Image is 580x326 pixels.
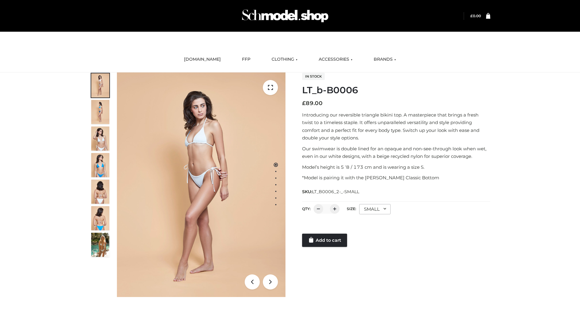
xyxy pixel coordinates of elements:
[240,4,330,28] img: Schmodel Admin 964
[470,14,473,18] span: £
[91,233,109,257] img: Arieltop_CloudNine_AzureSky2.jpg
[302,85,490,96] h1: LT_b-B0006
[470,14,481,18] bdi: 0.00
[302,111,490,142] p: Introducing our reversible triangle bikini top. A masterpiece that brings a fresh twist to a time...
[302,206,311,211] label: QTY:
[369,53,401,66] a: BRANDS
[359,204,391,214] div: SMALL
[91,206,109,230] img: ArielClassicBikiniTop_CloudNine_AzureSky_OW114ECO_8-scaled.jpg
[302,234,347,247] a: Add to cart
[91,180,109,204] img: ArielClassicBikiniTop_CloudNine_AzureSky_OW114ECO_7-scaled.jpg
[179,53,225,66] a: [DOMAIN_NAME]
[91,126,109,151] img: ArielClassicBikiniTop_CloudNine_AzureSky_OW114ECO_3-scaled.jpg
[237,53,255,66] a: FFP
[302,163,490,171] p: Model’s height is 5 ‘8 / 173 cm and is wearing a size S.
[302,174,490,182] p: *Model is pairing it with the [PERSON_NAME] Classic Bottom
[117,72,285,297] img: ArielClassicBikiniTop_CloudNine_AzureSky_OW114ECO_1
[302,100,306,107] span: £
[347,206,356,211] label: Size:
[312,189,359,194] span: LT_B0006_2-_-SMALL
[91,100,109,124] img: ArielClassicBikiniTop_CloudNine_AzureSky_OW114ECO_2-scaled.jpg
[302,145,490,160] p: Our swimwear is double lined for an opaque and non-see-through look when wet, even in our white d...
[91,73,109,97] img: ArielClassicBikiniTop_CloudNine_AzureSky_OW114ECO_1-scaled.jpg
[302,188,360,195] span: SKU:
[470,14,481,18] a: £0.00
[267,53,302,66] a: CLOTHING
[314,53,357,66] a: ACCESSORIES
[302,73,325,80] span: In stock
[302,100,323,107] bdi: 89.00
[91,153,109,177] img: ArielClassicBikiniTop_CloudNine_AzureSky_OW114ECO_4-scaled.jpg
